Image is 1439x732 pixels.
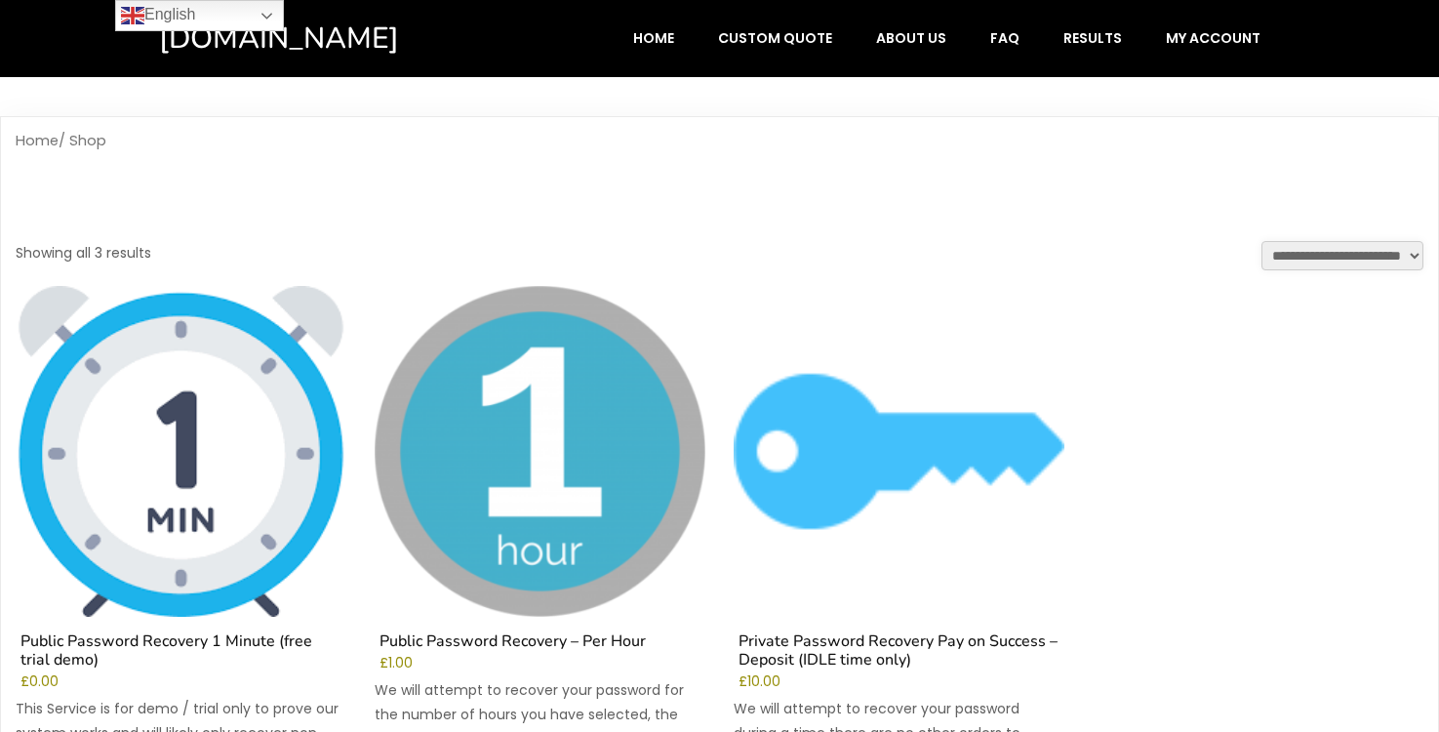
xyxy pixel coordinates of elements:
[375,286,705,617] img: Public Password Recovery - Per Hour
[739,672,780,691] bdi: 10.00
[20,672,59,691] bdi: 0.00
[375,632,705,656] h2: Public Password Recovery – Per Hour
[16,165,1423,241] h1: Shop
[1166,29,1260,47] span: My account
[876,29,946,47] span: About Us
[380,654,413,672] bdi: 1.00
[16,286,346,617] img: Public Password Recovery 1 Minute (free trial demo)
[718,29,832,47] span: Custom Quote
[159,20,482,58] a: [DOMAIN_NAME]
[1145,20,1281,57] a: My account
[16,241,151,265] p: Showing all 3 results
[698,20,853,57] a: Custom Quote
[375,286,705,656] a: Public Password Recovery – Per Hour
[734,286,1064,617] img: Private Password Recovery Pay on Success - Deposit (IDLE time only)
[633,29,674,47] span: Home
[16,632,346,674] h2: Public Password Recovery 1 Minute (free trial demo)
[16,286,346,674] a: Public Password Recovery 1 Minute (free trial demo)
[16,132,1423,150] nav: Breadcrumb
[613,20,695,57] a: Home
[121,4,144,27] img: en
[1261,241,1423,270] select: Shop order
[856,20,967,57] a: About Us
[1063,29,1122,47] span: Results
[16,131,59,150] a: Home
[970,20,1040,57] a: FAQ
[734,286,1064,674] a: Private Password Recovery Pay on Success – Deposit (IDLE time only)
[20,672,29,691] span: £
[734,632,1064,674] h2: Private Password Recovery Pay on Success – Deposit (IDLE time only)
[990,29,1019,47] span: FAQ
[739,672,747,691] span: £
[1043,20,1142,57] a: Results
[380,654,388,672] span: £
